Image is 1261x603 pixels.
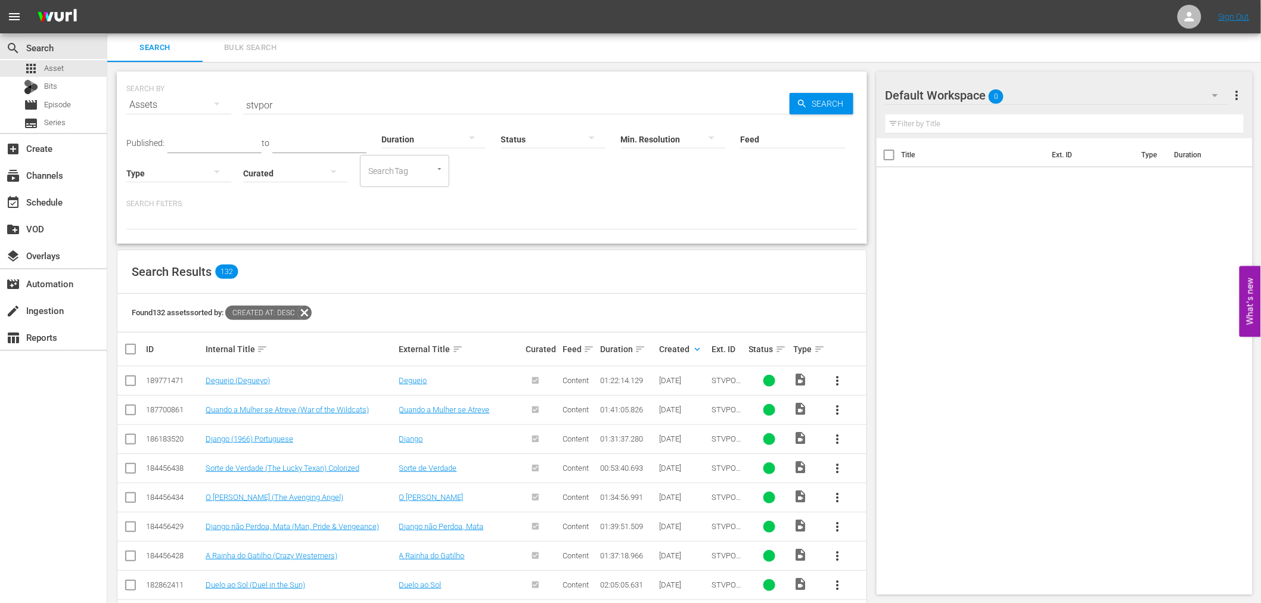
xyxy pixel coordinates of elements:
[660,522,708,531] div: [DATE]
[660,493,708,502] div: [DATE]
[600,434,656,443] div: 01:31:37.280
[794,402,808,416] span: Video
[831,578,845,592] span: more_vert
[831,403,845,417] span: more_vert
[215,265,238,279] span: 132
[399,522,484,531] a: Django não Perdoa, Mata
[692,344,703,355] span: keyboard_arrow_down
[210,41,291,55] span: Bulk Search
[146,405,202,414] div: 187700861
[6,249,20,263] span: Overlays
[794,489,808,503] span: Video
[563,342,596,356] div: Feed
[206,376,270,385] a: Deguejo (Degueyo)
[6,277,20,291] span: Automation
[44,80,57,92] span: Bits
[146,376,202,385] div: 189771471
[206,434,293,443] a: Django (1966) Portuguese
[660,464,708,473] div: [DATE]
[712,434,745,452] span: STVPOR158
[660,376,708,385] div: [DATE]
[712,522,745,540] span: STVPOR155
[1219,12,1250,21] a: Sign Out
[24,61,38,76] span: Asset
[807,93,853,114] span: Search
[206,405,369,414] a: Quando a Mulher se Atreve (War of the Wildcats)
[44,117,66,129] span: Series
[563,493,589,502] span: Content
[794,431,808,445] span: Video
[831,520,845,534] span: more_vert
[824,542,852,570] button: more_vert
[7,10,21,24] span: menu
[526,344,559,354] div: Curated
[126,199,858,209] p: Search Filters:
[399,342,522,356] div: External Title
[262,138,269,148] span: to
[775,344,786,355] span: sort
[434,163,445,175] button: Open
[824,512,852,541] button: more_vert
[794,342,820,356] div: Type
[886,79,1230,112] div: Default Workspace
[132,265,212,279] span: Search Results
[712,376,745,394] span: STVPOR160
[6,331,20,345] span: Reports
[794,460,808,474] span: Video
[660,342,708,356] div: Created
[452,344,463,355] span: sort
[824,483,852,512] button: more_vert
[257,344,268,355] span: sort
[126,88,231,122] div: Assets
[563,551,589,560] span: Content
[1229,88,1244,102] span: more_vert
[146,580,202,589] div: 182862411
[146,551,202,560] div: 184456428
[146,344,202,354] div: ID
[600,580,656,589] div: 02:05:05.631
[790,93,853,114] button: Search
[824,366,852,395] button: more_vert
[712,344,745,354] div: Ext. ID
[712,405,745,423] span: STVPOR159
[600,493,656,502] div: 01:34:56.991
[563,580,589,589] span: Content
[399,434,423,443] a: Django
[29,3,86,31] img: ans4CAIJ8jUAAAAAAAAAAAAAAAAAAAAAAAAgQb4GAAAAAAAAAAAAAAAAAAAAAAAAJMjXAAAAAAAAAAAAAAAAAAAAAAAAgAT5G...
[563,522,589,531] span: Content
[206,580,305,589] a: Duelo ao Sol (Duel in the Sun)
[1240,266,1261,337] button: Open Feedback Widget
[712,493,745,511] span: STVPOR156
[146,434,202,443] div: 186183520
[824,454,852,483] button: more_vert
[225,306,297,320] span: Created At: desc
[712,551,745,569] span: STVPOR157
[660,405,708,414] div: [DATE]
[563,376,589,385] span: Content
[600,464,656,473] div: 00:53:40.693
[635,344,645,355] span: sort
[24,80,38,94] div: Bits
[6,222,20,237] span: VOD
[600,342,656,356] div: Duration
[399,405,490,414] a: Quando a Mulher se Atreve
[814,344,825,355] span: sort
[146,464,202,473] div: 184456438
[206,522,379,531] a: Django não Perdoa, Mata (Man, Pride & Vengeance)
[399,551,465,560] a: A Rainha do Gatilho
[1167,138,1238,172] th: Duration
[399,464,457,473] a: Sorte de Verdade
[749,342,790,356] div: Status
[712,580,745,598] span: STVPOR153
[600,405,656,414] div: 01:41:05.826
[206,493,343,502] a: O [PERSON_NAME] (The Avenging Angel)
[206,464,359,473] a: Sorte de Verdade (The Lucky Texan) Colorized
[831,461,845,475] span: more_vert
[794,577,808,591] span: Video
[146,522,202,531] div: 184456429
[563,405,589,414] span: Content
[399,493,464,502] a: O [PERSON_NAME]
[831,374,845,388] span: more_vert
[831,549,845,563] span: more_vert
[44,63,64,74] span: Asset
